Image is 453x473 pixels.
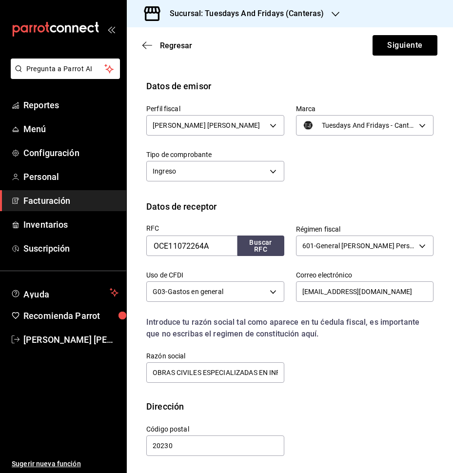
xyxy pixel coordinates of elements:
label: Uso de CFDI [146,272,284,278]
span: Menú [23,122,118,136]
label: Correo electrónico [296,272,434,278]
h3: Sucursal: Tuesdays And Fridays (Canteras) [162,8,324,20]
span: Tuesdays And Fridays - Canteras [322,120,416,130]
span: Pregunta a Parrot AI [26,64,105,74]
label: Marca [296,105,434,112]
span: Recomienda Parrot [23,309,118,322]
div: Introduce tu razón social tal como aparece en tu ćedula fiscal, es importante que no escribas el ... [146,316,433,340]
span: Regresar [160,41,192,50]
button: Siguiente [373,35,437,56]
div: Datos de receptor [146,200,217,213]
span: Ayuda [23,287,106,298]
div: Datos de emisor [146,79,211,93]
button: open_drawer_menu [107,25,115,33]
button: Regresar [142,41,192,50]
label: Régimen fiscal [296,226,434,233]
img: SELLO_TF_hgjgvjygjkgukh_WQNydPp.jpg [302,119,314,131]
div: [PERSON_NAME] [PERSON_NAME] [146,115,284,136]
span: Ingreso [153,166,176,176]
button: Buscar RFC [237,236,284,256]
a: Pregunta a Parrot AI [7,71,120,81]
span: Facturación [23,194,118,207]
label: Código postal [146,426,284,433]
span: Sugerir nueva función [12,459,118,469]
div: Dirección [146,400,184,413]
input: Obligatorio [146,435,284,456]
button: Pregunta a Parrot AI [11,59,120,79]
label: Razón social [146,353,284,359]
span: Inventarios [23,218,118,231]
span: 601 - General [PERSON_NAME] Personas [PERSON_NAME] [302,241,416,251]
span: Reportes [23,99,118,112]
span: Personal [23,170,118,183]
span: [PERSON_NAME] [PERSON_NAME] [23,333,118,346]
span: Suscripción [23,242,118,255]
label: Tipo de comprobante [146,151,284,158]
span: G03 - Gastos en general [153,287,223,296]
label: Perfil fiscal [146,105,284,112]
label: RFC [146,225,284,232]
span: Configuración [23,146,118,159]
